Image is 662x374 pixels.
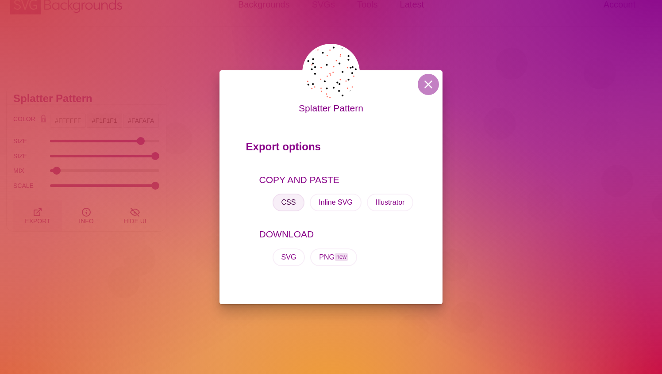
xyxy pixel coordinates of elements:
p: DOWNLOAD [259,227,416,241]
button: CSS [273,194,305,211]
p: Splatter Pattern [299,101,363,115]
span: new [335,253,348,261]
button: Illustrator [367,194,414,211]
p: COPY AND PASTE [259,173,416,187]
button: SVG [273,248,305,266]
p: Export options [246,137,416,161]
button: Inline SVG [310,194,361,211]
button: PNGnew [310,248,357,266]
img: black and red spatter drops on white [302,44,360,101]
